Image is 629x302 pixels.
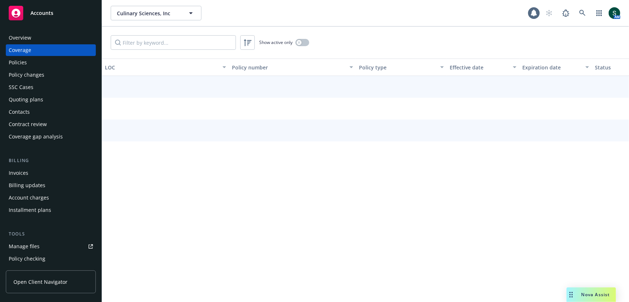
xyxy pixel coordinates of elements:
[6,157,96,164] div: Billing
[592,6,606,20] a: Switch app
[6,69,96,81] a: Policy changes
[9,131,63,142] div: Coverage gap analysis
[6,44,96,56] a: Coverage
[581,291,610,298] span: Nova Assist
[9,253,45,265] div: Policy checking
[259,39,293,45] span: Show active only
[9,32,31,44] div: Overview
[6,253,96,265] a: Policy checking
[9,57,27,68] div: Policies
[9,81,33,93] div: SSC Cases
[6,57,96,68] a: Policies
[6,106,96,118] a: Contacts
[9,167,28,179] div: Invoices
[9,44,31,56] div: Coverage
[567,287,576,302] div: Drag to move
[111,35,236,50] input: Filter by keyword...
[447,59,519,76] button: Effective date
[6,81,96,93] a: SSC Cases
[6,180,96,191] a: Billing updates
[559,6,573,20] a: Report a Bug
[575,6,590,20] a: Search
[519,59,592,76] button: Expiration date
[9,192,49,204] div: Account charges
[359,64,436,71] div: Policy type
[6,32,96,44] a: Overview
[6,94,96,105] a: Quoting plans
[567,287,616,302] button: Nova Assist
[9,106,30,118] div: Contacts
[356,59,447,76] button: Policy type
[9,204,51,216] div: Installment plans
[9,118,47,130] div: Contract review
[6,204,96,216] a: Installment plans
[13,278,68,286] span: Open Client Navigator
[111,6,201,20] button: Culinary Sciences, Inc
[105,64,218,71] div: LOC
[117,9,180,17] span: Culinary Sciences, Inc
[232,64,345,71] div: Policy number
[6,3,96,23] a: Accounts
[9,241,40,252] div: Manage files
[6,131,96,142] a: Coverage gap analysis
[450,64,508,71] div: Effective date
[6,118,96,130] a: Contract review
[542,6,556,20] a: Start snowing
[229,59,356,76] button: Policy number
[6,192,96,204] a: Account charges
[6,230,96,238] div: Tools
[6,241,96,252] a: Manage files
[522,64,581,71] div: Expiration date
[30,10,53,16] span: Accounts
[9,180,45,191] div: Billing updates
[102,59,229,76] button: LOC
[609,7,620,19] img: photo
[6,167,96,179] a: Invoices
[9,94,43,105] div: Quoting plans
[9,69,44,81] div: Policy changes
